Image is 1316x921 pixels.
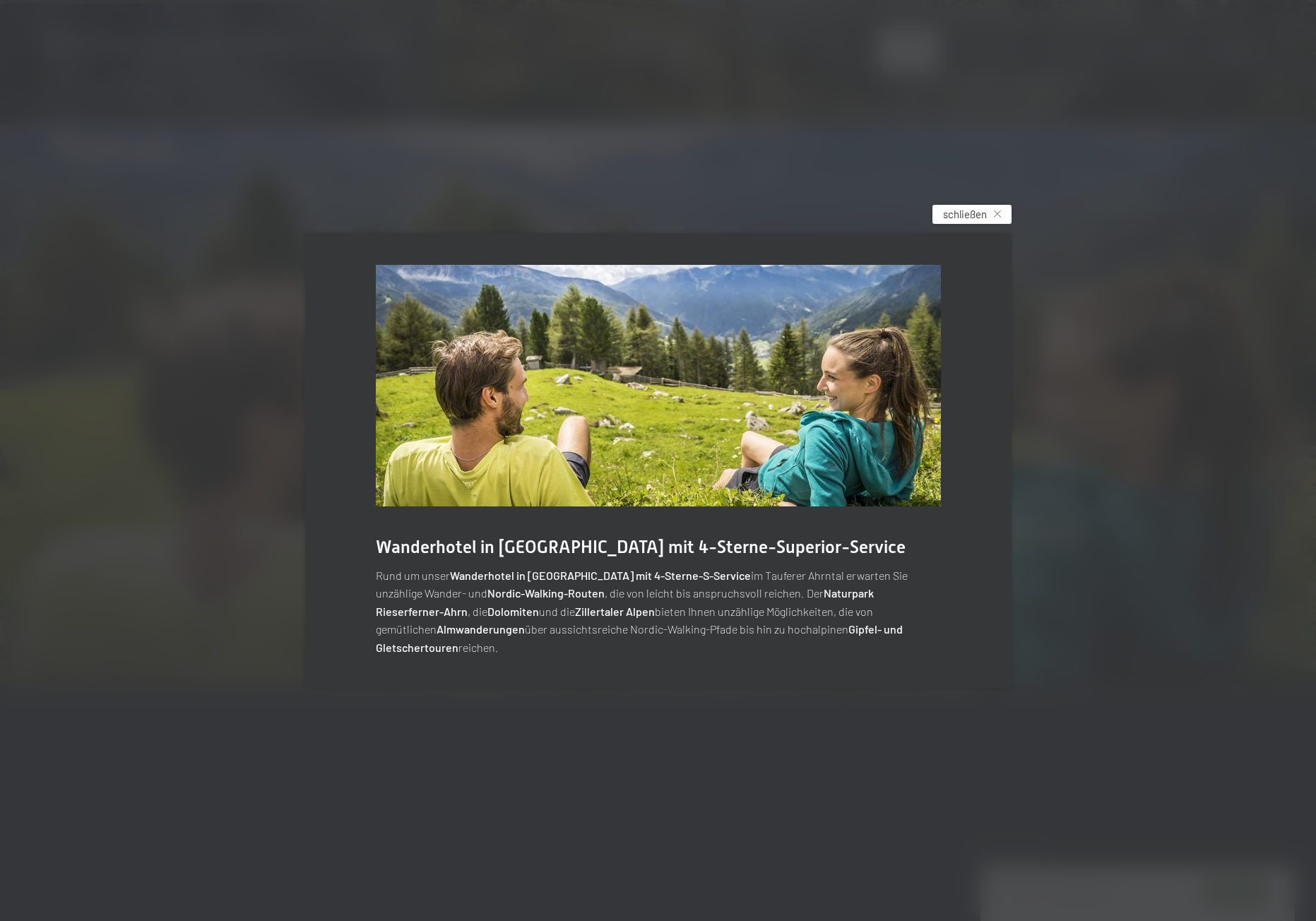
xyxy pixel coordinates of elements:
strong: Nordic-Walking-Routen [487,586,605,600]
strong: Naturpark Rieserferner-Ahrn [376,586,874,618]
img: Wandern [376,265,941,506]
strong: Gipfel- und Gletschertouren [376,622,903,654]
strong: Dolomiten [487,605,539,618]
p: Rund um unser im Tauferer Ahrntal erwarten Sie unzählige Wander- und , die von leicht bis anspruc... [376,566,941,657]
span: Wanderhotel in [GEOGRAPHIC_DATA] mit 4-Sterne-Superior-Service [376,537,906,557]
strong: Zillertaler Alpen [575,605,655,618]
span: schließen [943,207,987,222]
strong: Almwanderungen [437,622,525,636]
strong: Wanderhotel in [GEOGRAPHIC_DATA] mit 4-Sterne-S-Service [450,569,751,582]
